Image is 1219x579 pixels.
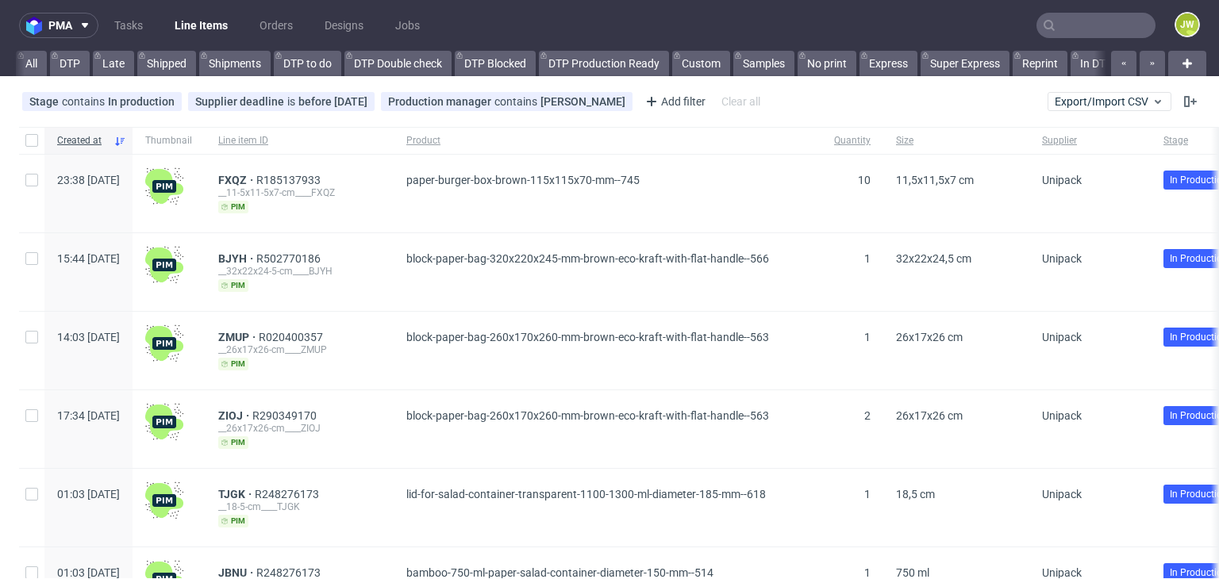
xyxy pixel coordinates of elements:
span: Thumbnail [145,134,193,148]
a: R248276173 [255,488,322,500]
a: Tasks [105,13,152,38]
span: pim [218,201,248,213]
span: contains [494,95,540,108]
a: JBNU [218,566,256,579]
a: Super Express [921,51,1009,76]
span: pim [218,436,248,449]
button: pma [19,13,98,38]
span: Line item ID [218,134,381,148]
div: __18-5-cm____TJGK [218,500,381,513]
img: logo [26,17,48,35]
div: In production [108,95,175,108]
a: Shipped [137,51,196,76]
div: __32x22x24-5-cm____BJYH [218,265,381,278]
a: Designs [315,13,373,38]
span: ZMUP [218,331,259,343]
a: Orders [250,13,302,38]
span: Unipack [1042,331,1082,343]
img: wHgJFi1I6lmhQAAAABJRU5ErkJggg== [145,246,183,284]
span: 11,5x11,5x7 cm [896,174,974,186]
span: R290349170 [252,409,320,422]
div: [PERSON_NAME] [540,95,625,108]
span: 26x17x26 cm [896,331,963,343]
a: FXQZ [218,174,256,186]
a: Jobs [386,13,429,38]
a: Reprint [1013,51,1067,76]
span: Unipack [1042,174,1082,186]
span: 01:03 [DATE] [57,488,120,500]
span: Unipack [1042,488,1082,500]
span: 01:03 [DATE] [57,566,120,579]
a: DTP Blocked [455,51,536,76]
a: BJYH [218,252,256,265]
a: All [16,51,47,76]
span: Export/Import CSV [1055,95,1164,108]
a: DTP [50,51,90,76]
span: Unipack [1042,252,1082,265]
a: Samples [733,51,794,76]
span: Production manager [388,95,494,108]
span: 18,5 cm [896,488,935,500]
figcaption: JW [1176,13,1198,36]
a: ZIOJ [218,409,252,422]
span: Quantity [834,134,871,148]
a: Custom [672,51,730,76]
span: block-paper-bag-260x170x260-mm-brown-eco-kraft-with-flat-handle--563 [406,331,769,343]
div: Add filter [639,89,709,114]
div: __11-5x11-5x7-cm____FXQZ [218,186,381,199]
span: 10 [858,174,871,186]
span: 15:44 [DATE] [57,252,120,265]
span: 1 [864,252,871,265]
span: Product [406,134,809,148]
img: wHgJFi1I6lmhQAAAABJRU5ErkJggg== [145,167,183,205]
a: TJGK [218,488,255,500]
span: 14:03 [DATE] [57,331,120,343]
a: R248276173 [256,566,324,579]
a: DTP Production Ready [539,51,669,76]
span: bamboo-750-ml-paper-salad-container-diameter-150-mm--514 [406,566,713,579]
img: wHgJFi1I6lmhQAAAABJRU5ErkJggg== [145,481,183,520]
img: wHgJFi1I6lmhQAAAABJRU5ErkJggg== [145,403,183,441]
span: 1 [864,566,871,579]
a: R185137933 [256,174,324,186]
span: R020400357 [259,331,326,343]
span: 1 [864,331,871,343]
span: pim [218,515,248,527]
span: contains [62,95,108,108]
div: __26x17x26-cm____ZIOJ [218,422,381,435]
span: block-paper-bag-320x220x245-mm-brown-eco-kraft-with-flat-handle--566 [406,252,769,265]
div: before [DATE] [298,95,367,108]
span: 750 ml [896,566,929,579]
span: is [287,95,298,108]
a: DTP Double check [344,51,452,76]
span: 32x22x24,5 cm [896,252,971,265]
a: In DTP [1071,51,1122,76]
a: Express [859,51,917,76]
a: No print [798,51,856,76]
span: 26x17x26 cm [896,409,963,422]
span: Created at [57,134,107,148]
div: __26x17x26-cm____ZMUP [218,343,381,356]
img: wHgJFi1I6lmhQAAAABJRU5ErkJggg== [145,324,183,362]
span: block-paper-bag-260x170x260-mm-brown-eco-kraft-with-flat-handle--563 [406,409,769,422]
span: Supplier deadline [195,95,287,108]
span: 2 [864,409,871,422]
span: pma [48,20,72,31]
a: R502770186 [256,252,324,265]
a: DTP to do [274,51,341,76]
a: Line Items [165,13,237,38]
span: 1 [864,488,871,500]
span: pim [218,358,248,370]
span: paper-burger-box-brown-115x115x70-mm--745 [406,174,640,186]
span: Stage [29,95,62,108]
span: Unipack [1042,566,1082,579]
